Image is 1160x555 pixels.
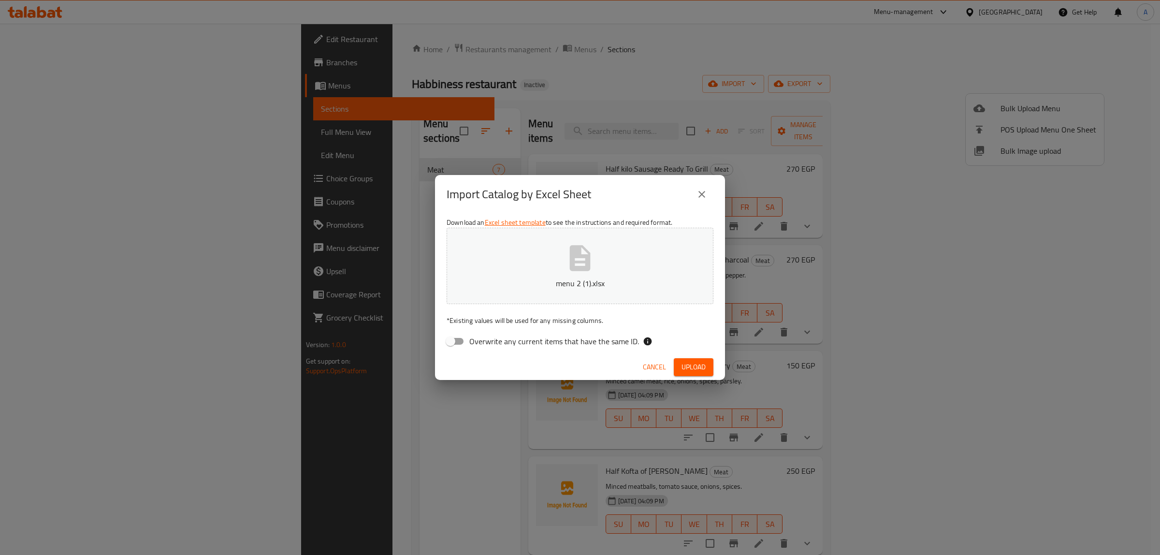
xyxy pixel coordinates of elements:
p: menu 2 (1).xlsx [462,277,698,289]
a: Excel sheet template [485,216,546,229]
button: Upload [674,358,713,376]
p: Existing values will be used for any missing columns. [447,316,713,325]
span: Upload [681,361,706,373]
button: Cancel [639,358,670,376]
h2: Import Catalog by Excel Sheet [447,187,591,202]
button: menu 2 (1).xlsx [447,228,713,304]
span: Cancel [643,361,666,373]
span: Overwrite any current items that have the same ID. [469,336,639,347]
svg: If the overwrite option isn't selected, then the items that match an existing ID will be ignored ... [643,336,652,346]
button: close [690,183,713,206]
div: Download an to see the instructions and required format. [435,214,725,354]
